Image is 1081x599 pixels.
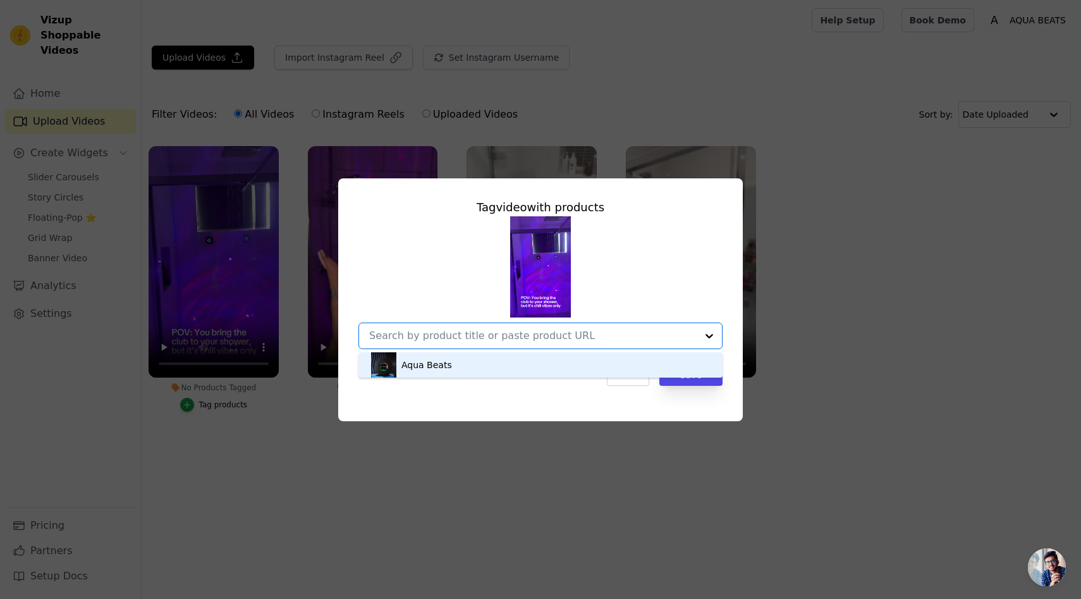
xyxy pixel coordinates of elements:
div: Aqua Beats [401,359,452,371]
div: Tag video with products [358,199,723,216]
img: product thumbnail [371,352,396,378]
img: tn-aec5387a961c4e818e4aa1bac9ea06d6.png [510,216,571,318]
input: Search by product title or paste product URL [369,330,697,342]
a: Open chat [1028,548,1066,586]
